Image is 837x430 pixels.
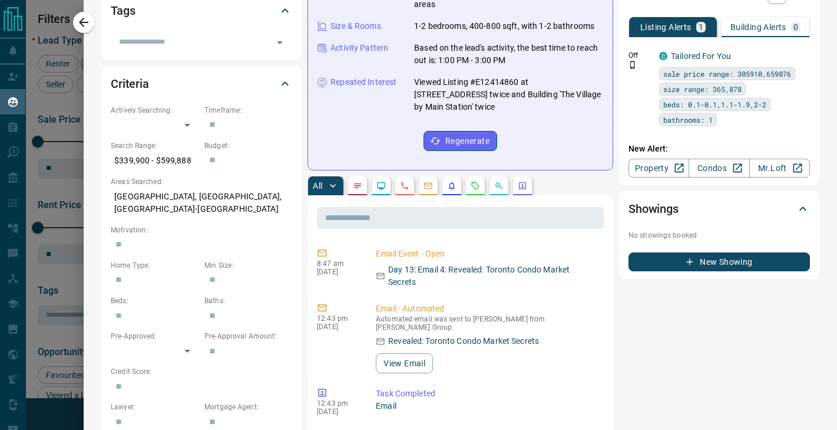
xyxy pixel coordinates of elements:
span: sale price range: 305910,659876 [663,68,791,80]
svg: Notes [353,181,362,191]
p: Pre-Approved: [111,331,199,342]
svg: Push Notification Only [628,61,637,69]
p: 12:43 pm [317,314,358,323]
p: Pre-Approval Amount: [204,331,292,342]
button: View Email [376,353,433,373]
p: Task Completed [376,388,599,400]
p: [DATE] [317,408,358,416]
p: Viewed Listing #E12414860 at [STREET_ADDRESS] twice and Building 'The Village by Main Station' twice [414,76,603,113]
p: Automated email was sent to [PERSON_NAME] from [PERSON_NAME] Group [376,315,599,331]
a: Mr.Loft [749,159,810,178]
p: [GEOGRAPHIC_DATA], [GEOGRAPHIC_DATA], [GEOGRAPHIC_DATA]-[GEOGRAPHIC_DATA] [111,187,292,219]
p: Day 13: Email 4: Revealed: Toronto Condo Market Secrets [388,264,599,288]
p: Email - Automated [376,303,599,315]
p: Areas Searched: [111,176,292,187]
p: Timeframe: [204,105,292,116]
p: Baths: [204,296,292,306]
p: 1-2 bedrooms, 400-800 sqft, with 1-2 bathrooms [414,20,594,32]
p: Listing Alerts [640,23,692,31]
p: Credit Score: [111,366,292,377]
p: Based on the lead's activity, the best time to reach out is: 1:00 PM - 3:00 PM [414,42,603,67]
p: Beds: [111,296,199,306]
p: Off [628,50,652,61]
span: bathrooms: 1 [663,114,713,126]
span: beds: 0.1-0.1,1.1-1.9,2-2 [663,99,766,110]
p: No showings booked [628,230,810,241]
div: condos.ca [659,52,667,60]
button: Open [272,34,288,51]
p: Min Size: [204,260,292,271]
p: Revealed: Toronto Condo Market Secrets [388,335,539,347]
p: $339,900 - $599,888 [111,151,199,170]
p: Search Range: [111,140,199,151]
p: Actively Searching: [111,105,199,116]
svg: Agent Actions [518,181,527,191]
p: Budget: [204,140,292,151]
p: Email [376,400,599,412]
p: [DATE] [317,268,358,276]
p: Mortgage Agent: [204,402,292,412]
p: [DATE] [317,323,358,331]
p: Size & Rooms [330,20,381,32]
p: Email Event - Open [376,248,599,260]
span: size range: 365,878 [663,83,742,95]
div: Showings [628,195,810,223]
p: 1 [699,23,703,31]
svg: Listing Alerts [447,181,456,191]
svg: Lead Browsing Activity [376,181,386,191]
a: Property [628,159,689,178]
p: 8:47 am [317,260,358,268]
p: 12:43 pm [317,399,358,408]
button: New Showing [628,252,810,271]
svg: Emails [424,181,433,191]
svg: Requests [471,181,480,191]
p: Activity Pattern [330,42,388,54]
p: Lawyer: [111,402,199,412]
p: Building Alerts [730,23,786,31]
div: Criteria [111,70,292,98]
p: Repeated Interest [330,76,396,88]
p: New Alert: [628,143,810,155]
h2: Tags [111,1,135,20]
p: 0 [793,23,798,31]
button: Regenerate [424,131,497,151]
a: Condos [689,159,749,178]
h2: Showings [628,199,679,218]
a: Tailored For You [671,51,731,61]
svg: Opportunities [494,181,504,191]
h2: Criteria [111,74,149,93]
p: All [313,182,322,190]
svg: Calls [400,181,409,191]
p: Motivation: [111,225,292,235]
p: Home Type: [111,260,199,271]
